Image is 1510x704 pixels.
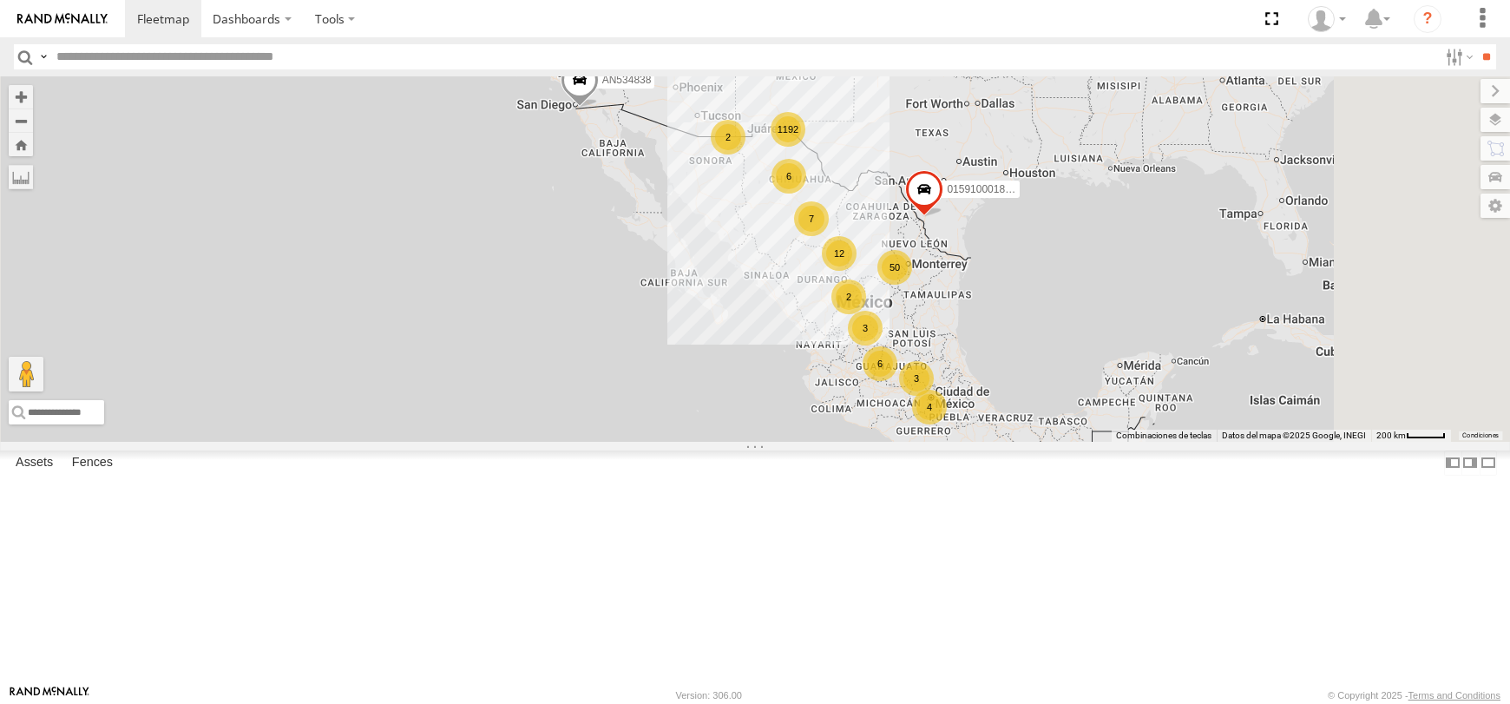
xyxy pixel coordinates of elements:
div: 1192 [771,112,805,147]
div: 7 [794,201,829,236]
span: 015910001811580 [947,183,1034,195]
div: Omar Miranda [1302,6,1352,32]
label: Search Filter Options [1439,44,1476,69]
a: Visit our Website [10,687,89,704]
div: 4 [912,390,947,424]
label: Dock Summary Table to the Left [1444,451,1461,476]
span: Datos del mapa ©2025 Google, INEGI [1222,431,1366,440]
div: 6 [863,346,897,381]
div: Version: 306.00 [676,690,742,701]
span: 200 km [1376,431,1406,440]
label: Dock Summary Table to the Right [1461,451,1479,476]
span: AN534838 [602,75,652,87]
div: 6 [771,159,806,194]
button: Zoom Home [9,133,33,156]
button: Combinaciones de teclas [1116,430,1211,442]
a: Terms and Conditions [1408,690,1500,701]
div: 2 [831,280,866,314]
div: 3 [848,311,883,345]
button: Escala del mapa: 200 km por 42 píxeles [1371,430,1451,442]
label: Fences [63,451,121,476]
div: 12 [822,236,857,271]
label: Search Query [36,44,50,69]
i: ? [1414,5,1441,33]
div: 50 [877,250,912,285]
img: rand-logo.svg [17,13,108,25]
div: 3 [899,361,934,396]
label: Assets [7,451,62,476]
label: Map Settings [1480,194,1510,218]
button: Zoom in [9,85,33,109]
label: Hide Summary Table [1480,451,1497,476]
div: 2 [711,120,745,155]
div: © Copyright 2025 - [1328,690,1500,701]
label: Measure [9,165,33,189]
a: Condiciones (se abre en una nueva pestaña) [1462,431,1499,438]
button: Arrastra el hombrecito naranja al mapa para abrir Street View [9,357,43,391]
button: Zoom out [9,109,33,133]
